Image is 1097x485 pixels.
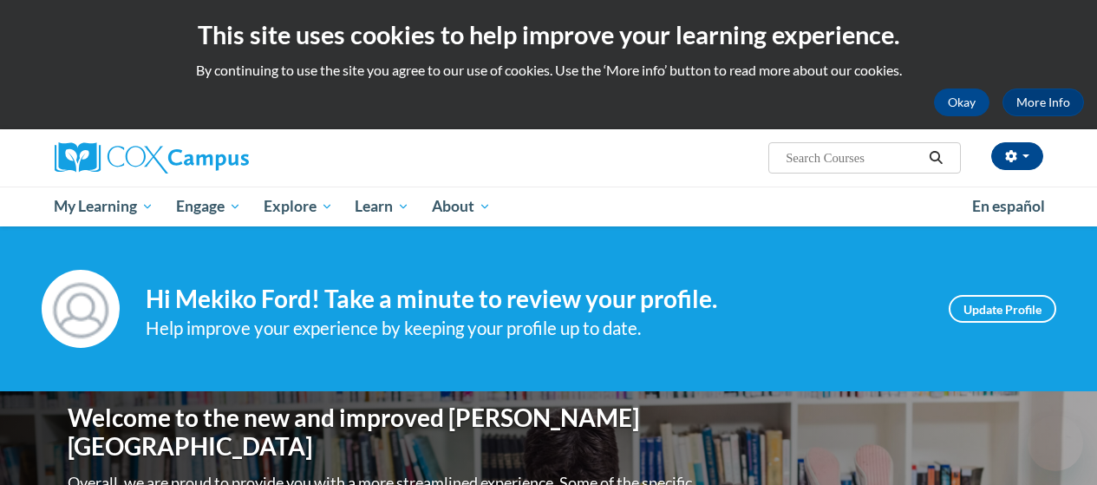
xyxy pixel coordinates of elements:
[42,270,120,348] img: Profile Image
[42,187,1056,226] div: Main menu
[13,61,1084,80] p: By continuing to use the site you agree to our use of cookies. Use the ‘More info’ button to read...
[55,142,367,174] a: Cox Campus
[146,285,923,314] h4: Hi Mekiko Ford! Take a minute to review your profile.
[1002,88,1084,116] a: More Info
[264,196,333,217] span: Explore
[54,196,153,217] span: My Learning
[13,17,1084,52] h2: This site uses cookies to help improve your learning experience.
[146,314,923,343] div: Help improve your experience by keeping your profile up to date.
[165,187,252,226] a: Engage
[68,403,696,462] h1: Welcome to the new and improved [PERSON_NAME][GEOGRAPHIC_DATA]
[923,147,949,168] button: Search
[972,197,1045,215] span: En español
[55,142,249,174] img: Cox Campus
[961,188,1056,225] a: En español
[355,196,409,217] span: Learn
[432,196,491,217] span: About
[421,187,502,226] a: About
[934,88,989,116] button: Okay
[43,187,166,226] a: My Learning
[784,147,923,168] input: Search Courses
[176,196,241,217] span: Engage
[343,187,421,226] a: Learn
[949,295,1056,323] a: Update Profile
[991,142,1043,170] button: Account Settings
[1028,416,1083,471] iframe: Button to launch messaging window
[252,187,344,226] a: Explore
